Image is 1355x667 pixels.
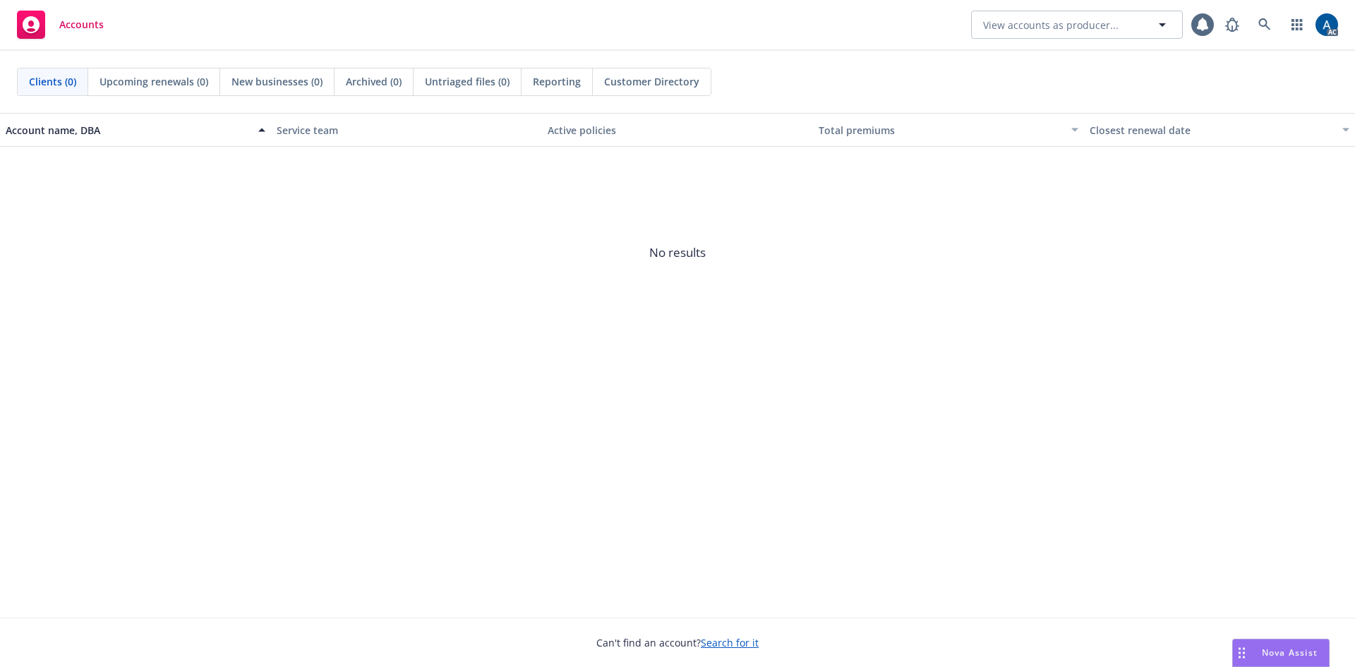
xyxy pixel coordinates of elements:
button: Closest renewal date [1084,113,1355,147]
div: Drag to move [1233,639,1251,666]
a: Search [1251,11,1279,39]
span: Upcoming renewals (0) [100,74,208,89]
a: Accounts [11,5,109,44]
span: Accounts [59,19,104,30]
a: Report a Bug [1218,11,1246,39]
span: Can't find an account? [596,635,759,650]
div: Closest renewal date [1090,123,1334,138]
a: Switch app [1283,11,1311,39]
span: Clients (0) [29,74,76,89]
span: New businesses (0) [231,74,323,89]
div: Service team [277,123,536,138]
span: Nova Assist [1262,647,1318,659]
a: Search for it [701,636,759,649]
span: Untriaged files (0) [425,74,510,89]
div: Total premiums [819,123,1063,138]
button: View accounts as producer... [971,11,1183,39]
button: Service team [271,113,542,147]
img: photo [1315,13,1338,36]
div: Account name, DBA [6,123,250,138]
button: Active policies [542,113,813,147]
button: Total premiums [813,113,1084,147]
span: View accounts as producer... [983,18,1119,32]
div: Active policies [548,123,807,138]
button: Nova Assist [1232,639,1330,667]
span: Customer Directory [604,74,699,89]
span: Archived (0) [346,74,402,89]
span: Reporting [533,74,581,89]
